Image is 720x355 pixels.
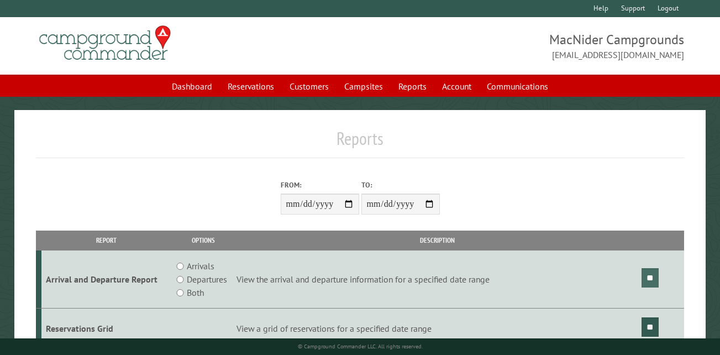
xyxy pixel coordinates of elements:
[221,76,281,97] a: Reservations
[187,273,227,286] label: Departures
[41,250,172,309] td: Arrival and Departure Report
[187,286,204,299] label: Both
[283,76,335,97] a: Customers
[36,22,174,65] img: Campground Commander
[235,231,640,250] th: Description
[165,76,219,97] a: Dashboard
[41,309,172,349] td: Reservations Grid
[172,231,235,250] th: Options
[361,180,440,190] label: To:
[36,128,684,158] h1: Reports
[281,180,359,190] label: From:
[235,250,640,309] td: View the arrival and departure information for a specified date range
[41,231,172,250] th: Report
[392,76,433,97] a: Reports
[235,309,640,349] td: View a grid of reservations for a specified date range
[187,259,214,273] label: Arrivals
[338,76,390,97] a: Campsites
[298,343,423,350] small: © Campground Commander LLC. All rights reserved.
[435,76,478,97] a: Account
[360,30,684,61] span: MacNider Campgrounds [EMAIL_ADDRESS][DOMAIN_NAME]
[480,76,555,97] a: Communications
